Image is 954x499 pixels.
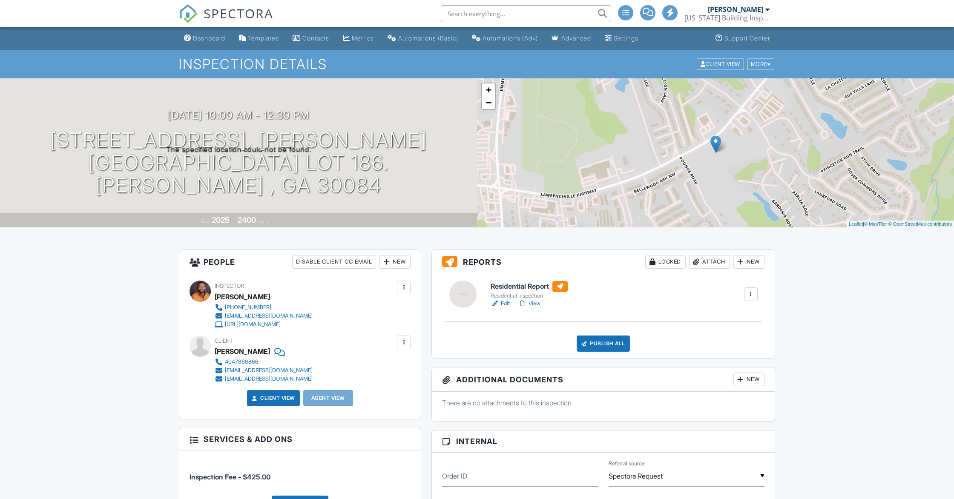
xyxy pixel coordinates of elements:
div: | [847,221,954,228]
span: Inspection Fee - $425.00 [190,473,270,481]
div: 4047868866 [225,358,259,365]
div: 2400 [238,215,256,224]
div: [PERSON_NAME] [215,345,270,358]
div: [PERSON_NAME] [215,290,270,303]
p: There are no attachments to this inspection. [442,398,764,407]
a: View [518,299,540,308]
span: SPECTORA [204,4,273,22]
div: [URL][DOMAIN_NAME] [225,321,281,328]
div: Dashboard [193,34,225,42]
a: Zoom out [482,96,495,109]
span: Client [215,338,233,344]
a: Residential Report Residential Inspection [491,281,568,300]
div: Automations (Adv) [483,34,538,42]
div: Support Center [724,34,770,42]
div: Advanced [561,34,591,42]
div: Residential Inspection [491,293,568,299]
h6: Residential Report [491,281,568,292]
span: sq. ft. [257,218,269,224]
a: Automations (Advanced) [468,31,541,46]
div: Disable Client CC Email [292,255,376,269]
a: Advanced [548,31,595,46]
div: New [733,255,764,269]
a: Edit [491,299,510,308]
div: Publish All [577,336,630,352]
h3: Additional Documents [432,367,775,392]
div: Attach [689,255,730,269]
a: Zoom in [482,83,495,96]
a: [PHONE_NUMBER] [215,303,313,312]
div: Contacts [302,34,329,42]
a: Support Center [712,31,773,46]
a: Client View [250,394,295,402]
a: Leaflet [849,221,863,227]
div: [EMAIL_ADDRESS][DOMAIN_NAME] [225,313,313,319]
h3: Services & Add ons [179,428,421,450]
a: © OpenStreetMap contributors [888,221,952,227]
div: [EMAIL_ADDRESS][DOMAIN_NAME] [225,376,313,382]
div: Templates [248,34,279,42]
a: Settings [601,31,642,46]
li: Manual fee: Inspection Fee [190,457,411,488]
div: More [747,58,775,70]
a: Templates [236,31,282,46]
a: [EMAIL_ADDRESS][DOMAIN_NAME] [215,366,313,375]
h1: [STREET_ADDRESS]. [PERSON_NAME][GEOGRAPHIC_DATA] Lot 186. [PERSON_NAME] , Ga 30084 [14,129,463,196]
h3: People [179,250,421,274]
div: [PHONE_NUMBER] [225,304,271,311]
a: [EMAIL_ADDRESS][DOMAIN_NAME] [215,375,313,383]
a: Contacts [289,31,333,46]
h1: Inspection Details [179,57,775,72]
a: 4047868866 [215,358,313,366]
a: Client View [696,60,746,67]
a: [EMAIL_ADDRESS][DOMAIN_NAME] [215,312,313,320]
label: Order ID [442,471,467,481]
h3: [DATE] 10:00 am - 12:30 pm [168,109,309,121]
label: Referral source [609,460,645,467]
div: New [733,373,764,386]
div: [EMAIL_ADDRESS][DOMAIN_NAME] [225,367,313,374]
h3: Reports [432,250,775,274]
a: Dashboard [181,31,229,46]
a: © MapTiler [864,221,887,227]
a: SPECTORA [179,11,273,29]
div: Automations (Basic) [398,34,458,42]
a: Metrics [339,31,377,46]
div: Georgia Building Inspections [684,14,770,22]
a: Automations (Basic) [384,31,462,46]
div: Locked [645,255,686,269]
span: Built [201,218,210,224]
div: Client View [697,58,744,70]
a: [URL][DOMAIN_NAME] [215,320,313,329]
span: Inspector [215,283,244,289]
h3: Internal [432,430,775,453]
div: Settings [614,34,638,42]
img: The Best Home Inspection Software - Spectora [179,4,198,23]
div: 2025 [212,215,230,224]
div: New [379,255,411,269]
div: Metrics [352,34,374,42]
div: [PERSON_NAME] [708,5,763,14]
input: Search everything... [441,5,611,22]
